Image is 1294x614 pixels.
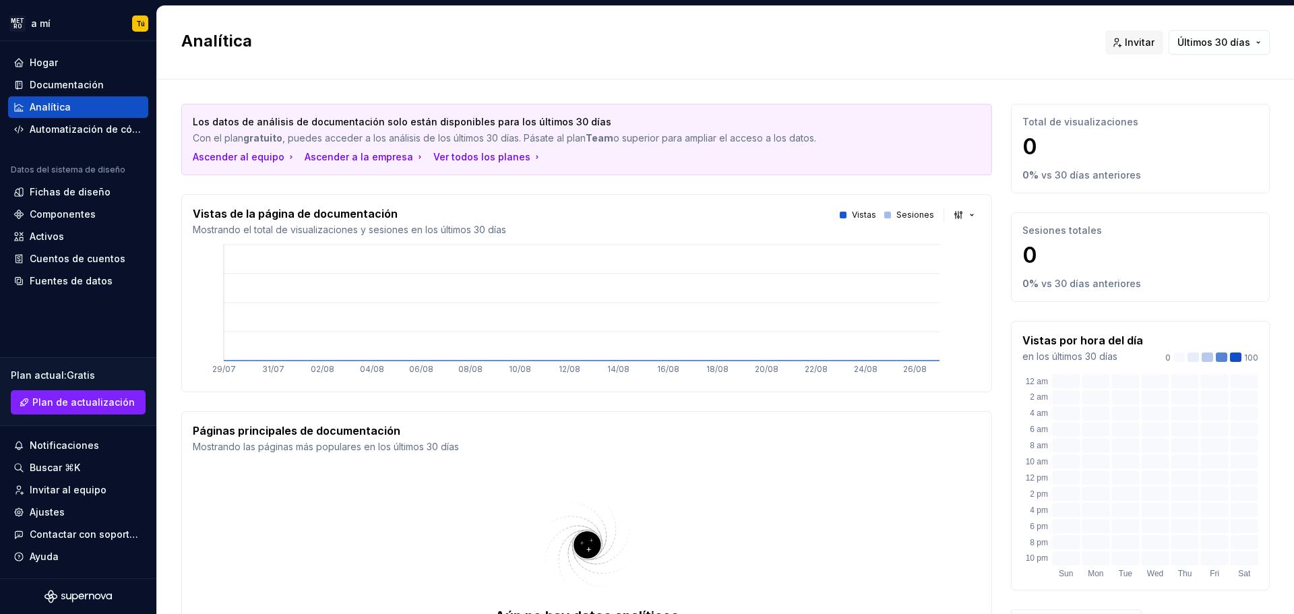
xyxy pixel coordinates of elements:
text: Thu [1178,569,1192,578]
button: METROa míTú [3,9,154,38]
text: 6 pm [1030,522,1048,531]
font: Con el plan [193,132,243,144]
tspan: 04/08 [360,364,384,374]
font: 0 [1165,352,1171,363]
font: Invitar [1125,36,1154,48]
font: Automatización de código [30,123,153,135]
a: Hogar [8,52,148,73]
font: Ascender al equipo [193,151,284,162]
font: 0 [1022,242,1037,268]
text: 4 pm [1030,505,1048,515]
font: Team [586,132,613,144]
button: Buscar ⌘K [8,457,148,479]
text: 10 pm [1026,553,1048,563]
font: Plan de actualización [32,396,135,408]
tspan: 12/08 [559,364,580,374]
font: Páginas principales de documentación [193,424,400,437]
font: Fichas de diseño [30,186,111,197]
text: 4 am [1030,408,1048,418]
font: Hogar [30,57,58,68]
font: 0 [1022,278,1029,289]
a: Automatización de código [8,119,148,140]
font: 100 [1244,352,1258,363]
font: METRO [11,18,24,30]
button: Ver todos los planes [433,150,543,164]
text: Wed [1147,569,1163,578]
font: Ver todos los planes [433,151,530,162]
font: 30 días anteriores [1055,169,1141,181]
font: Gratis [67,369,95,381]
font: Total de visualizaciones [1022,116,1138,127]
font: Datos del sistema de diseño [11,164,125,175]
font: en los últimos 30 días [1022,350,1117,362]
font: Cuentos de cuentos [30,253,125,264]
button: Invitar [1105,30,1163,55]
tspan: 26/08 [903,364,927,374]
a: Documentación [8,74,148,96]
a: Plan de actualización [11,390,146,415]
font: Notificaciones [30,439,99,451]
font: a mí [31,18,51,29]
button: Ayuda [8,546,148,567]
font: o superior para ampliar el acceso a los datos. [613,132,816,144]
a: Fuentes de datos [8,270,148,292]
font: 30 días anteriores [1055,278,1141,289]
tspan: 31/07 [262,364,284,374]
font: Sesiones totales [1022,224,1102,236]
button: Ascender al equipo [193,150,297,164]
text: 12 pm [1026,473,1048,483]
font: Últimos 30 días [1177,36,1250,48]
font: , puedes acceder a los análisis de los últimos 30 días. Pásate al plan [282,132,586,144]
a: Activos [8,226,148,247]
text: 8 pm [1030,538,1048,547]
font: Buscar ⌘K [30,462,80,473]
a: Analítica [8,96,148,118]
tspan: 02/08 [311,364,334,374]
text: 10 am [1026,457,1048,466]
font: Documentación [30,79,104,90]
a: Fichas de diseño [8,181,148,203]
font: 0 [1022,169,1029,181]
font: Vistas [852,210,876,220]
font: Activos [30,231,64,242]
text: Sun [1059,569,1073,578]
font: Analítica [30,101,71,113]
tspan: 14/08 [607,364,629,374]
text: Tue [1119,569,1133,578]
font: Vistas por hora del día [1022,334,1143,347]
font: Mostrando el total de visualizaciones y sesiones en los últimos 30 días [193,224,506,235]
font: % [1029,169,1039,181]
font: 0 [1022,133,1037,160]
font: Mostrando las páginas más populares en los últimos 30 días [193,441,459,452]
font: Tú [136,20,145,28]
font: Sesiones [896,210,934,220]
font: Analítica [181,31,252,51]
tspan: 20/08 [755,364,778,374]
tspan: 06/08 [409,364,433,374]
font: gratuito [243,132,282,144]
tspan: 22/08 [805,364,828,374]
font: Invitar al equipo [30,484,106,495]
tspan: 24/08 [854,364,877,374]
tspan: 18/08 [706,364,729,374]
tspan: 10/08 [509,364,531,374]
font: Fuentes de datos [30,275,113,286]
button: Contactar con soporte técnico [8,524,148,545]
font: vs [1041,278,1052,289]
text: Fri [1210,569,1219,578]
font: % [1029,278,1039,289]
text: Mon [1088,569,1103,578]
text: 12 am [1026,377,1048,386]
button: Notificaciones [8,435,148,456]
a: Componentes [8,204,148,225]
font: Los datos de análisis de documentación solo están disponibles para los últimos 30 días [193,116,611,127]
font: Vistas de la página de documentación [193,207,398,220]
text: 2 pm [1030,489,1048,499]
tspan: 29/07 [212,364,236,374]
a: Cuentos de cuentos [8,248,148,270]
button: Últimos 30 días [1169,30,1270,55]
font: : [64,369,67,381]
font: Ajustes [30,506,65,518]
tspan: 16/08 [657,364,679,374]
tspan: 08/08 [458,364,483,374]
